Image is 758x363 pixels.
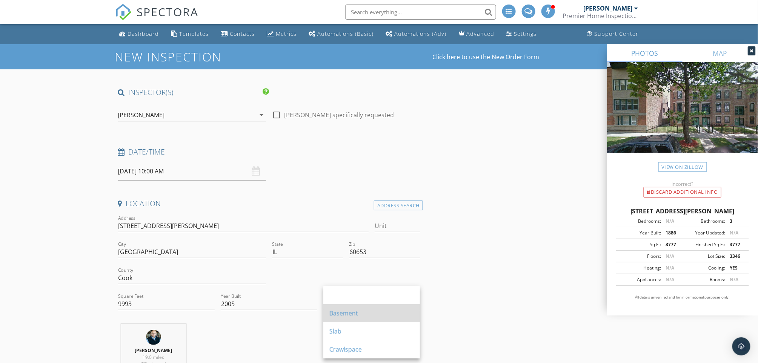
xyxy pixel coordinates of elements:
a: Metrics [264,27,300,41]
i: arrow_drop_down [257,110,266,119]
div: Basement [329,309,414,318]
label: [PERSON_NAME] specifically requested [284,111,394,119]
div: [PERSON_NAME] [118,112,165,118]
div: Settings [514,30,537,37]
div: Support Center [595,30,639,37]
strong: [PERSON_NAME] [135,347,172,354]
div: Heating: [618,265,661,271]
div: Slab [329,327,414,336]
div: Appliances: [618,276,661,283]
a: Automations (Advanced) [383,27,450,41]
div: Crawlspace [329,345,414,354]
div: Finished Sq Ft: [683,241,725,248]
a: Advanced [456,27,498,41]
a: Click here to use the New Order Form [433,54,540,60]
a: View on Zillow [658,162,707,172]
a: PHOTOS [607,44,683,62]
span: N/A [666,253,674,259]
div: Automations (Adv) [395,30,447,37]
a: Templates [168,27,212,41]
a: MAP [683,44,758,62]
div: Premier Home Inspection Chicago LLC Lic#451.001387 [563,12,638,20]
div: Dashboard [128,30,159,37]
a: Dashboard [117,27,162,41]
img: 0402218_hires.jpg [146,330,161,345]
span: N/A [730,276,738,283]
img: streetview [607,62,758,171]
div: Bedrooms: [618,218,661,225]
div: Templates [180,30,209,37]
div: Floors: [618,253,661,260]
input: Search everything... [345,5,496,20]
a: Contacts [218,27,258,41]
div: Sq Ft: [618,241,661,248]
div: Lot Size: [683,253,725,260]
span: 19.0 miles [143,354,164,360]
h1: New Inspection [115,50,282,63]
span: SPECTORA [137,4,199,20]
div: YES [725,265,747,271]
span: N/A [666,218,674,224]
div: Year Updated: [683,230,725,236]
input: Select date [118,162,266,181]
div: Discard Additional info [644,187,721,198]
div: Advanced [467,30,495,37]
a: Support Center [584,27,642,41]
a: SPECTORA [115,10,199,26]
div: Rooms: [683,276,725,283]
div: [PERSON_NAME] [584,5,633,12]
div: 1886 [661,230,683,236]
div: 3 [725,218,747,225]
span: N/A [666,265,674,271]
div: 3777 [661,241,683,248]
div: Cooling: [683,265,725,271]
div: Incorrect? [607,181,758,187]
div: Year Built: [618,230,661,236]
img: The Best Home Inspection Software - Spectora [115,4,132,20]
a: Settings [504,27,540,41]
div: Contacts [230,30,255,37]
h4: Date/Time [118,147,420,157]
span: N/A [730,230,738,236]
div: Metrics [276,30,297,37]
div: Open Intercom Messenger [732,337,750,355]
p: All data is unverified and for informational purposes only. [616,295,749,300]
div: [STREET_ADDRESS][PERSON_NAME] [616,207,749,216]
div: Bathrooms: [683,218,725,225]
h4: INSPECTOR(S) [118,87,269,97]
div: Automations (Basic) [318,30,374,37]
div: 3346 [725,253,747,260]
span: N/A [666,276,674,283]
div: Address Search [374,201,423,211]
h4: Location [118,199,420,208]
div: 3777 [725,241,747,248]
a: Automations (Basic) [306,27,377,41]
